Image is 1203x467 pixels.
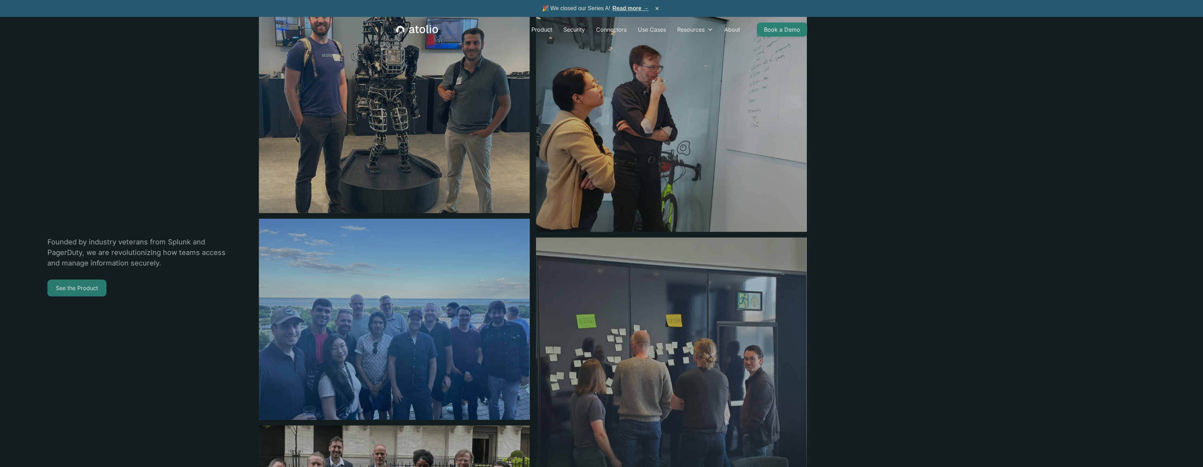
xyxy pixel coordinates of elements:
a: About [719,23,746,37]
a: Use Cases [632,23,672,37]
p: Founded by industry veterans from Splunk and PagerDuty, we are revolutionizing how teams access a... [47,237,234,268]
img: image [259,219,530,420]
div: Resources [677,25,705,34]
a: Book a Demo [757,23,807,37]
a: Read more → [613,5,649,11]
a: Connectors [590,23,632,37]
a: home [396,25,438,34]
h1: Meet Atolio: Enterprise search for security-conscious enterprises [47,171,234,231]
div: Resources [672,23,719,37]
a: Product [526,23,558,37]
button: × [653,5,661,12]
a: Security [558,23,590,37]
a: See the Product [47,280,106,296]
span: 🎉 We closed our Series A! [542,4,649,13]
